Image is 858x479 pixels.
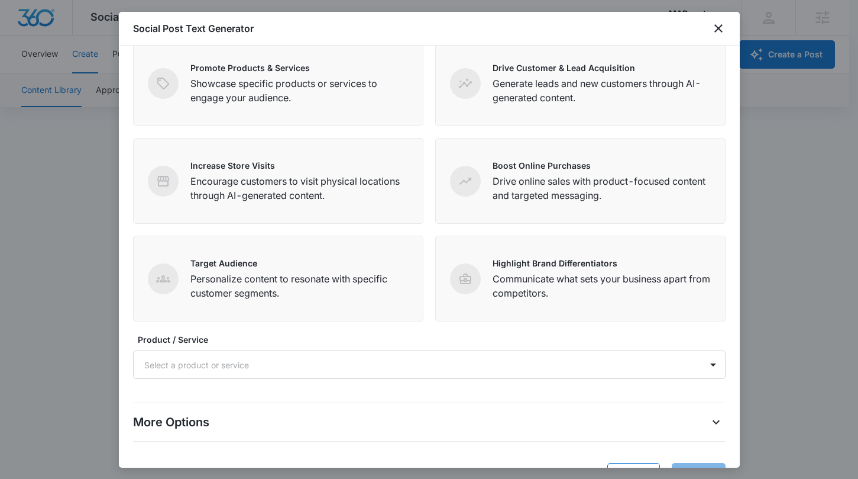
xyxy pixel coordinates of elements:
p: Promote Products & Services [190,62,409,74]
p: Boost Online Purchases [493,159,711,172]
p: Personalize content to resonate with specific customer segments. [190,272,409,300]
p: Drive online sales with product-focused content and targeted messaging. [493,174,711,202]
p: Showcase specific products or services to engage your audience. [190,76,409,105]
h1: Social Post Text Generator [133,21,254,36]
p: Encourage customers to visit physical locations through AI-generated content. [190,174,409,202]
p: Communicate what sets your business apart from competitors. [493,272,711,300]
p: Target Audience [190,257,409,269]
button: More Options [707,413,726,432]
label: Product / Service [138,333,730,346]
p: Highlight Brand Differentiators [493,257,711,269]
p: Drive Customer & Lead Acquisition [493,62,711,74]
button: close [711,21,726,36]
p: Generate leads and new customers through AI-generated content. [493,76,711,105]
p: Increase Store Visits [190,159,409,172]
p: More Options [133,413,209,431]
